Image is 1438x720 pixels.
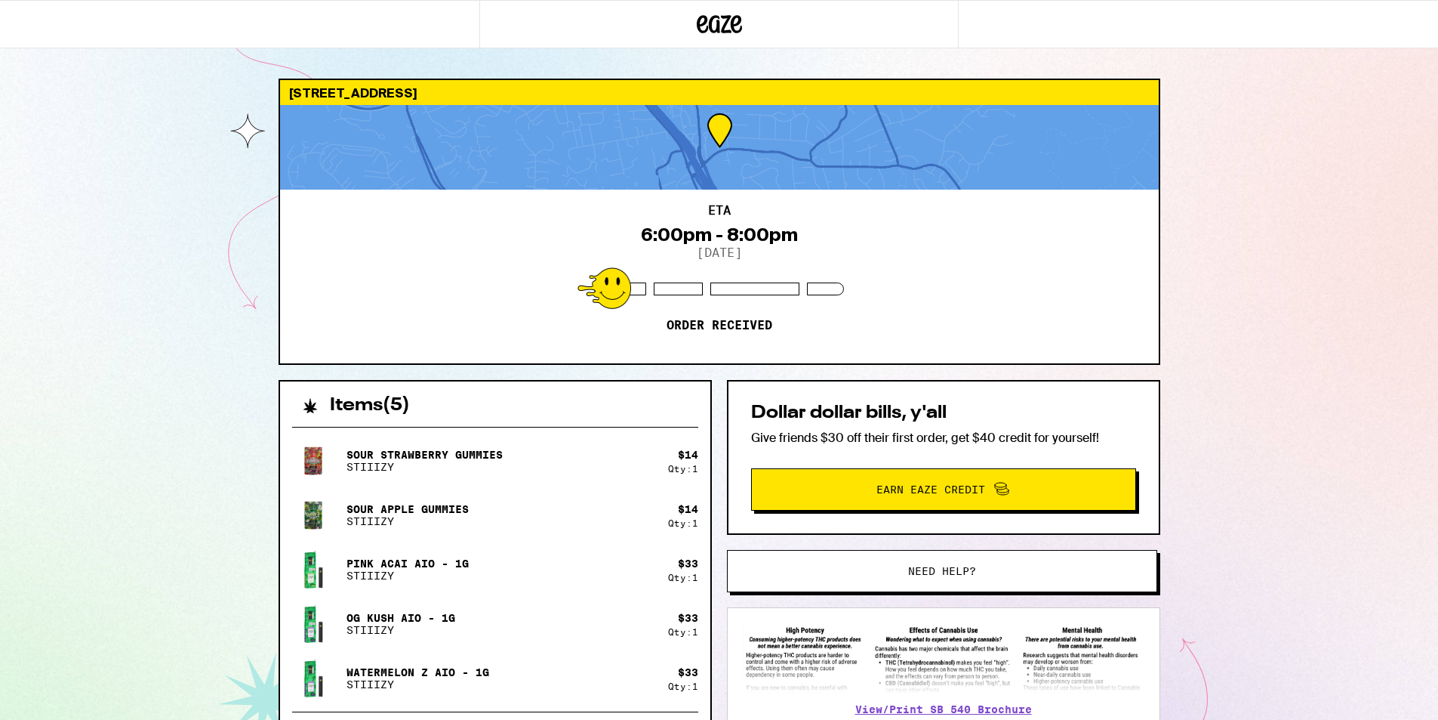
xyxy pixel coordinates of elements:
h2: Items ( 5 ) [330,397,410,415]
p: [DATE] [697,246,742,260]
div: $ 14 [678,449,698,461]
div: $ 33 [678,612,698,624]
div: $ 14 [678,503,698,515]
div: Qty: 1 [668,573,698,582]
span: Need help? [908,566,976,576]
img: SB 540 Brochure preview [743,623,1144,694]
p: OG Kush AIO - 1g [346,612,455,624]
p: Pink Acai AIO - 1g [346,558,469,570]
button: Earn Eaze Credit [751,468,1136,511]
img: STIIIZY - Sour Apple Gummies [292,494,334,536]
p: STIIIZY [346,678,489,691]
p: Sour Apple Gummies [346,503,469,515]
div: 6:00pm - 8:00pm [641,224,798,246]
div: $ 33 [678,666,698,678]
div: $ 33 [678,558,698,570]
p: STIIIZY [346,461,503,473]
img: STIIIZY - OG Kush AIO - 1g [292,603,334,645]
img: STIIIZY - Watermelon Z AIO - 1g [292,657,334,700]
p: Order received [667,318,772,333]
p: STIIIZY [346,515,469,527]
p: Give friends $30 off their first order, get $40 credit for yourself! [751,430,1136,446]
p: Sour Strawberry Gummies [346,449,503,461]
div: Qty: 1 [668,627,698,637]
span: Earn Eaze Credit [876,484,985,495]
img: STIIIZY - Sour Strawberry Gummies [292,440,334,482]
a: View/Print SB 540 Brochure [855,703,1032,715]
h2: ETA [708,205,731,217]
div: Qty: 1 [668,681,698,691]
button: Need help? [727,550,1157,592]
div: [STREET_ADDRESS] [280,80,1159,105]
div: Qty: 1 [668,464,698,474]
img: STIIIZY - Pink Acai AIO - 1g [292,548,334,591]
h2: Dollar dollar bills, y'all [751,404,1136,422]
p: STIIIZY [346,624,455,636]
p: Watermelon Z AIO - 1g [346,666,489,678]
p: STIIIZY [346,570,469,582]
div: Qty: 1 [668,518,698,528]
